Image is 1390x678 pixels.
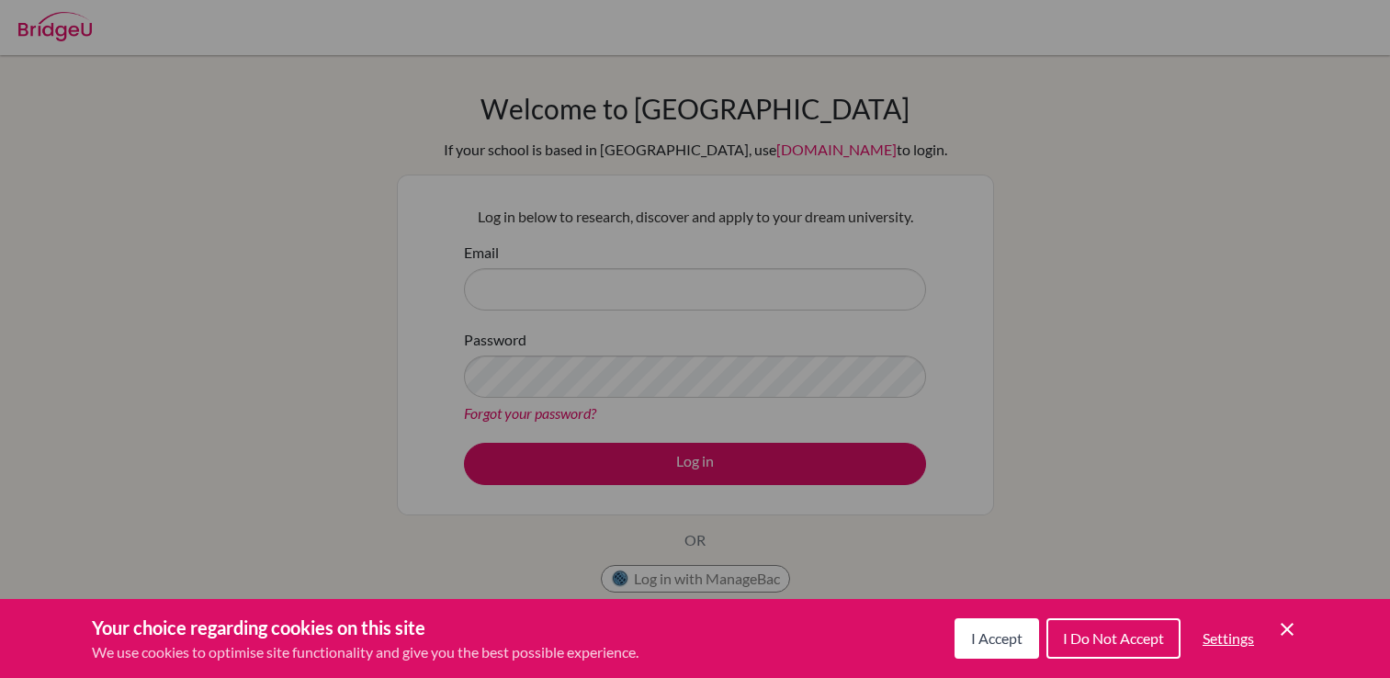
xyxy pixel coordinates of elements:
[955,618,1039,659] button: I Accept
[92,614,638,641] h3: Your choice regarding cookies on this site
[1046,618,1181,659] button: I Do Not Accept
[92,641,638,663] p: We use cookies to optimise site functionality and give you the best possible experience.
[1203,629,1254,647] span: Settings
[1276,618,1298,640] button: Save and close
[971,629,1023,647] span: I Accept
[1188,620,1269,657] button: Settings
[1063,629,1164,647] span: I Do Not Accept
